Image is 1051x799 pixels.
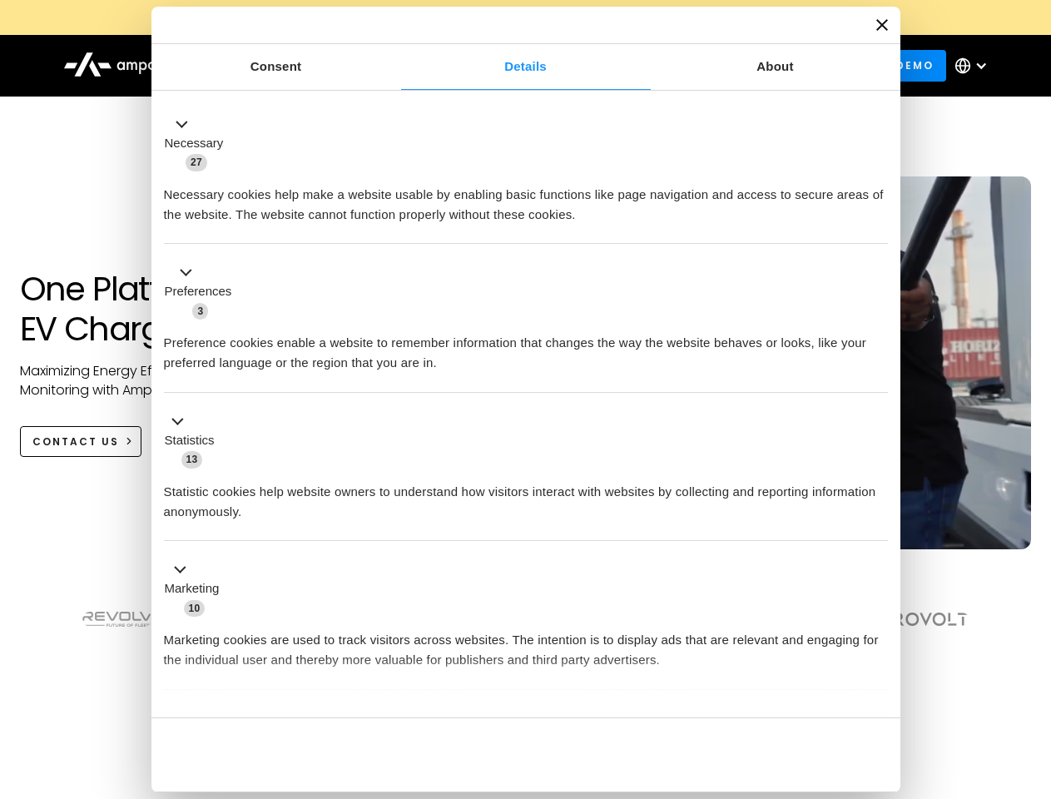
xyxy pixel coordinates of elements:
[165,282,232,301] label: Preferences
[192,303,208,320] span: 3
[876,19,888,31] button: Close banner
[186,154,207,171] span: 27
[181,451,203,468] span: 13
[648,731,887,779] button: Okay
[20,362,335,399] p: Maximizing Energy Efficiency, Uptime, and 24/7 Monitoring with Ampcontrol Solutions
[20,269,335,349] h1: One Platform for EV Charging Hubs
[165,134,224,153] label: Necessary
[164,469,888,522] div: Statistic cookies help website owners to understand how visitors interact with websites by collec...
[164,114,234,172] button: Necessary (27)
[651,44,900,90] a: About
[164,560,230,618] button: Marketing (10)
[151,44,401,90] a: Consent
[165,431,215,450] label: Statistics
[165,579,220,598] label: Marketing
[401,44,651,90] a: Details
[164,708,300,729] button: Unclassified (2)
[164,411,225,469] button: Statistics (13)
[151,8,900,27] a: New Webinars: Register to Upcoming WebinarsREGISTER HERE
[184,600,206,617] span: 10
[164,172,888,225] div: Necessary cookies help make a website usable by enabling basic functions like page navigation and...
[275,711,290,727] span: 2
[164,263,242,321] button: Preferences (3)
[32,434,119,449] div: CONTACT US
[20,426,142,457] a: CONTACT US
[164,320,888,373] div: Preference cookies enable a website to remember information that changes the way the website beha...
[870,613,969,626] img: Aerovolt Logo
[164,618,888,670] div: Marketing cookies are used to track visitors across websites. The intention is to display ads tha...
